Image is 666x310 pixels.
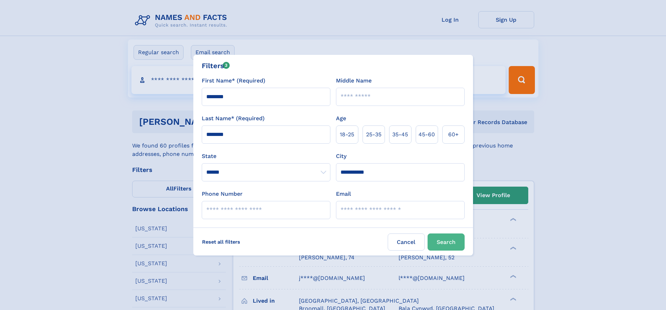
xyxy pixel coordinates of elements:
label: State [202,152,330,160]
span: 25‑35 [366,130,381,139]
span: 45‑60 [418,130,435,139]
span: 35‑45 [392,130,408,139]
label: Email [336,190,351,198]
label: Middle Name [336,77,372,85]
label: Last Name* (Required) [202,114,265,123]
div: Filters [202,60,230,71]
label: Reset all filters [198,233,245,250]
label: Cancel [388,233,425,251]
label: First Name* (Required) [202,77,265,85]
span: 18‑25 [340,130,354,139]
label: Phone Number [202,190,243,198]
label: Age [336,114,346,123]
span: 60+ [448,130,459,139]
label: City [336,152,346,160]
button: Search [428,233,465,251]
